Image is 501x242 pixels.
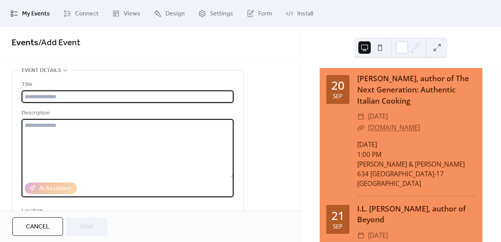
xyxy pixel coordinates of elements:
a: My Events [5,3,56,24]
span: Form [258,9,272,19]
a: Settings [193,3,239,24]
div: ​ [357,111,365,122]
span: Settings [210,9,233,19]
div: Title [22,80,232,89]
div: Sep [333,93,343,99]
div: Sep [333,223,343,229]
div: ​ [357,230,365,241]
a: [DOMAIN_NAME] [368,123,420,132]
div: ​ [357,122,365,133]
a: Form [241,3,278,24]
div: 20 [331,80,344,91]
span: / Add Event [38,34,80,51]
span: [DATE] [368,111,388,122]
span: Views [124,9,140,19]
span: Design [165,9,185,19]
span: My Events [22,9,50,19]
a: Design [148,3,191,24]
span: Cancel [26,222,49,232]
span: [DATE] [368,230,388,241]
div: 21 [331,210,344,222]
a: Connect [58,3,104,24]
a: Install [280,3,319,24]
span: Event details [22,66,61,75]
a: Events [12,34,38,51]
a: I.L. [PERSON_NAME], author of Beyond [357,203,466,225]
a: Views [106,3,146,24]
div: Description [22,109,232,118]
button: Cancel [12,217,63,236]
a: [PERSON_NAME], author of The Next Generation: Authentic Italian Cooking [357,73,469,106]
div: [DATE] 1:00 PM [PERSON_NAME] & [PERSON_NAME] 634 [GEOGRAPHIC_DATA]-17 [GEOGRAPHIC_DATA] [357,140,476,188]
span: Install [297,9,313,19]
div: Location [22,206,232,216]
span: Connect [75,9,99,19]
